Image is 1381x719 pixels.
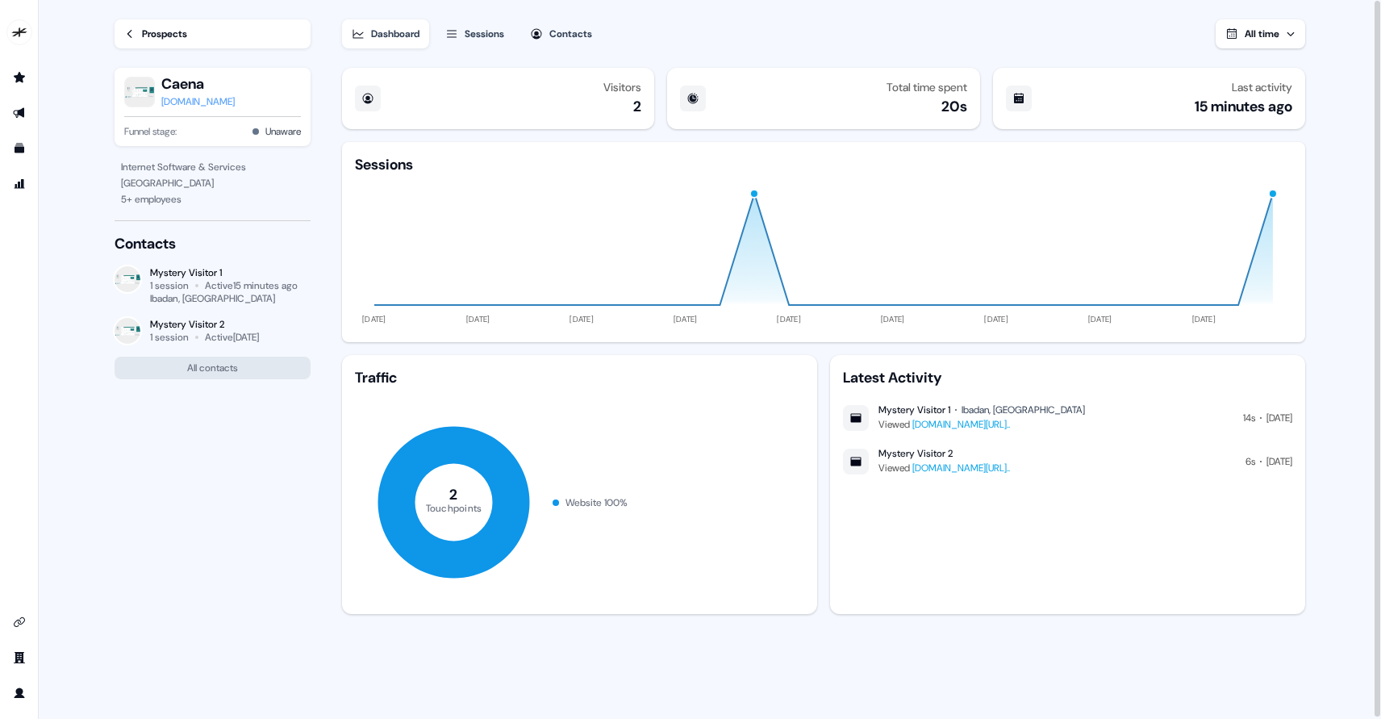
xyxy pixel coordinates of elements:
[1088,314,1112,324] tspan: [DATE]
[466,314,490,324] tspan: [DATE]
[150,292,275,305] div: Ibadan, [GEOGRAPHIC_DATA]
[878,403,950,416] div: Mystery Visitor 1
[121,191,304,207] div: 5 + employees
[674,314,698,324] tspan: [DATE]
[1266,454,1292,470] div: [DATE]
[342,19,429,48] button: Dashboard
[962,403,1085,416] div: Ibadan, [GEOGRAPHIC_DATA]
[570,314,594,324] tspan: [DATE]
[985,314,1009,324] tspan: [DATE]
[265,123,301,140] button: Unaware
[115,357,311,379] button: All contacts
[355,155,413,174] div: Sessions
[1245,27,1279,40] span: All time
[878,447,953,460] div: Mystery Visitor 2
[115,19,311,48] a: Prospects
[142,26,187,42] div: Prospects
[1195,97,1292,116] div: 15 minutes ago
[6,171,32,197] a: Go to attribution
[1266,410,1292,426] div: [DATE]
[6,645,32,671] a: Go to team
[6,609,32,635] a: Go to integrations
[362,314,386,324] tspan: [DATE]
[124,123,177,140] span: Funnel stage:
[161,74,235,94] button: Caena
[6,680,32,706] a: Go to profile
[1245,454,1255,470] div: 6s
[150,331,189,344] div: 1 session
[843,368,1292,387] div: Latest Activity
[6,136,32,161] a: Go to templates
[205,279,298,292] div: Active 15 minutes ago
[355,368,804,387] div: Traffic
[887,81,967,94] div: Total time spent
[465,26,504,42] div: Sessions
[121,175,304,191] div: [GEOGRAPHIC_DATA]
[1216,19,1305,48] button: All time
[426,501,482,514] tspan: Touchpoints
[1243,410,1255,426] div: 14s
[6,65,32,90] a: Go to prospects
[912,462,1010,474] a: [DOMAIN_NAME][URL]..
[912,418,1010,431] a: [DOMAIN_NAME][URL]..
[878,460,1010,476] div: Viewed
[633,97,641,116] div: 2
[150,318,259,331] div: Mystery Visitor 2
[150,279,189,292] div: 1 session
[436,19,514,48] button: Sessions
[161,94,235,110] a: [DOMAIN_NAME]
[881,314,905,324] tspan: [DATE]
[565,495,628,511] div: Website 100 %
[1232,81,1292,94] div: Last activity
[603,81,641,94] div: Visitors
[777,314,801,324] tspan: [DATE]
[549,26,592,42] div: Contacts
[115,234,311,253] div: Contacts
[6,100,32,126] a: Go to outbound experience
[449,485,457,504] tspan: 2
[878,416,1085,433] div: Viewed
[941,97,967,116] div: 20s
[150,266,298,279] div: Mystery Visitor 1
[520,19,602,48] button: Contacts
[121,159,304,175] div: Internet Software & Services
[371,26,419,42] div: Dashboard
[1192,314,1216,324] tspan: [DATE]
[205,331,259,344] div: Active [DATE]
